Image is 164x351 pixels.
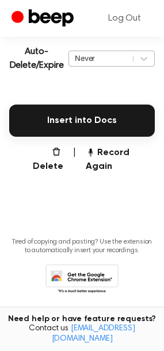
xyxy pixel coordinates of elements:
[9,105,155,137] button: Insert into Docs
[23,146,63,173] button: Delete
[86,146,155,173] button: Record Again
[52,325,135,343] a: [EMAIL_ADDRESS][DOMAIN_NAME]
[97,5,152,32] a: Log Out
[7,324,157,344] span: Contact us
[9,238,155,255] p: Tired of copying and pasting? Use the extension to automatically insert your recordings.
[73,146,77,173] span: |
[9,45,64,72] p: Auto-Delete/Expire
[12,7,77,30] a: Beep
[75,53,127,64] div: Never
